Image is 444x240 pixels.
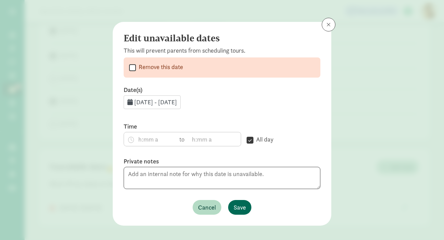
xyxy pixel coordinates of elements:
label: Date(s) [124,86,320,94]
span: Cancel [198,203,216,212]
span: to [179,135,185,144]
p: This will prevent parents from scheduling tours. [124,46,320,55]
label: All day [253,135,274,144]
input: h:mm a [189,132,241,146]
button: Save [228,200,251,215]
button: Cancel [193,200,221,215]
span: Save [234,203,246,212]
span: [DATE] - [DATE] [134,98,177,106]
label: Time [124,122,241,131]
label: Private notes [124,157,320,165]
label: Remove this date [136,63,183,71]
input: h:mm a [124,132,176,146]
iframe: Chat Widget [410,207,444,240]
h4: Edit unavailable dates [124,33,315,44]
